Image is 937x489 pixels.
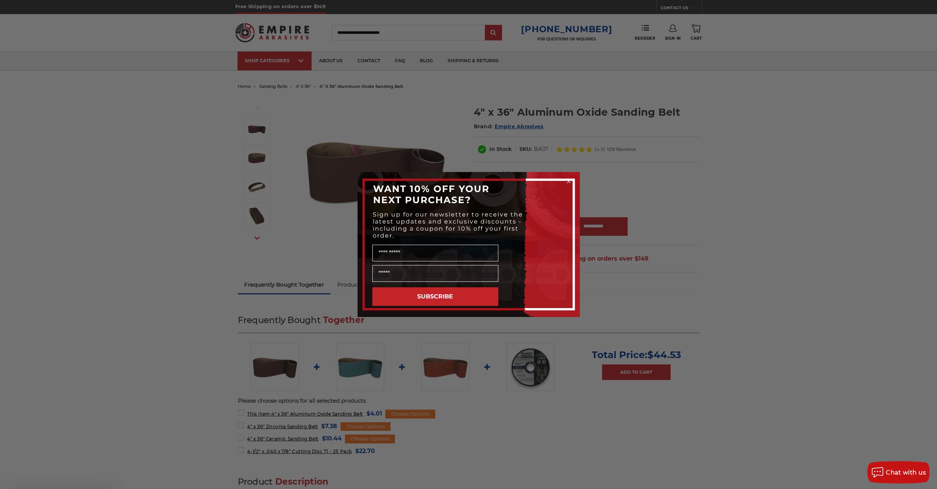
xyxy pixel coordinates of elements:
[372,265,498,282] input: Email
[373,183,489,205] span: WANT 10% OFF YOUR NEXT PURCHASE?
[372,287,498,306] button: SUBSCRIBE
[867,461,930,483] button: Chat with us
[373,211,523,239] span: Sign up for our newsletter to receive the latest updates and exclusive discounts - including a co...
[565,178,572,185] button: Close dialog
[886,469,926,476] span: Chat with us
